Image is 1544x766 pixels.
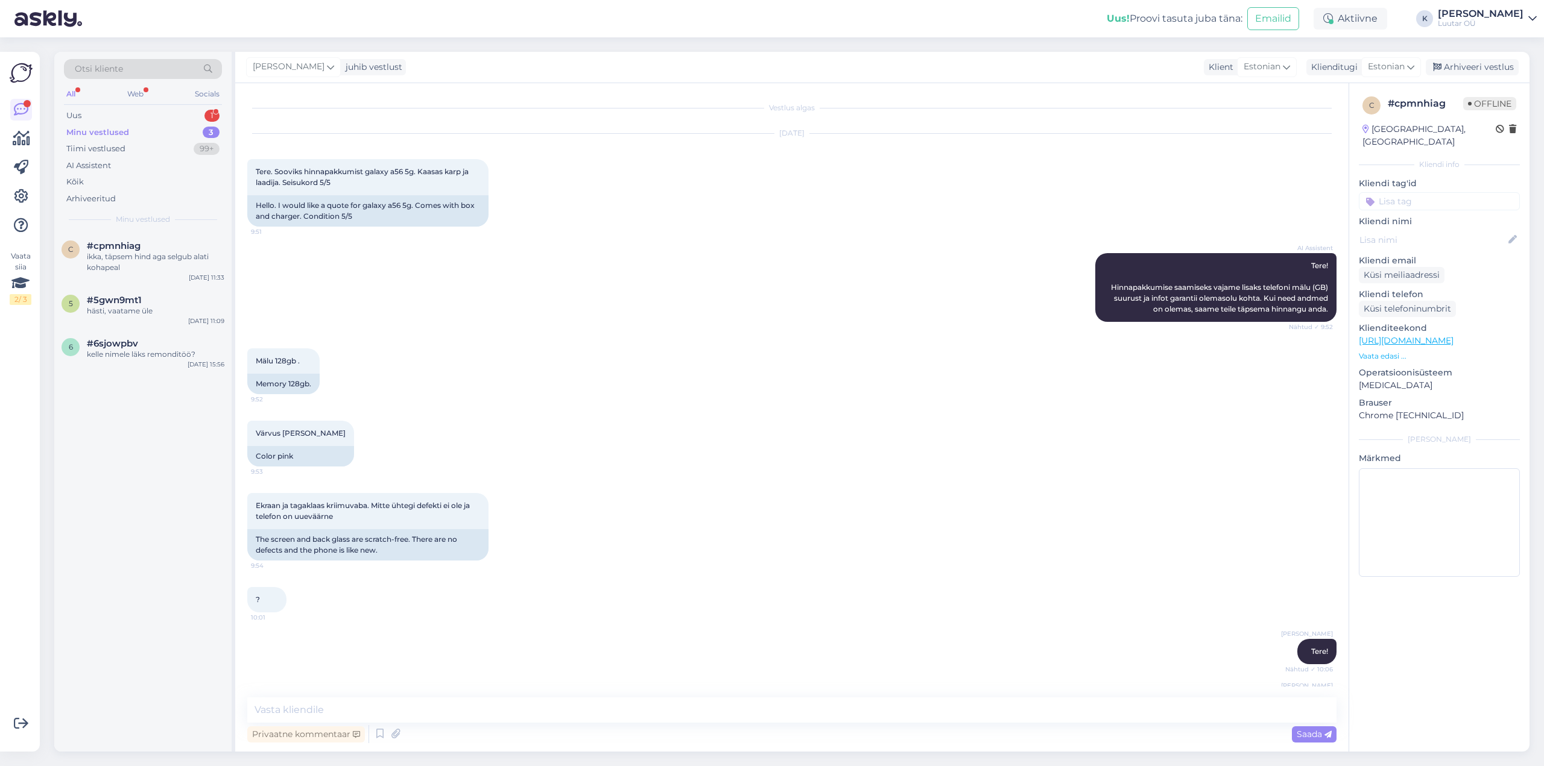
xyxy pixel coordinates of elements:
div: kelle nimele läks remonditöö? [87,349,224,360]
div: Luutar OÜ [1438,19,1523,28]
p: Vaata edasi ... [1359,351,1520,362]
div: 99+ [194,143,220,155]
div: Color pink [247,446,354,466]
div: [DATE] 11:09 [188,316,224,325]
div: Kliendi info [1359,159,1520,170]
p: [MEDICAL_DATA] [1359,379,1520,392]
span: Tere! [1311,647,1328,656]
p: Märkmed [1359,452,1520,465]
input: Lisa tag [1359,192,1520,210]
span: 9:51 [251,227,296,236]
span: [PERSON_NAME] [1281,681,1333,690]
div: juhib vestlust [341,61,402,74]
span: 9:54 [251,561,296,570]
span: Estonian [1244,60,1280,74]
a: [URL][DOMAIN_NAME] [1359,335,1454,346]
div: Vaata siia [10,251,31,305]
div: Vestlus algas [247,102,1337,113]
p: Klienditeekond [1359,322,1520,334]
div: Uus [66,110,81,122]
span: 6 [69,342,73,351]
span: Tere! Hinnapakkumise saamiseks vajame lisaks telefoni mälu (GB) suurust ja infot garantii olemaso... [1111,261,1330,313]
input: Lisa nimi [1359,233,1506,246]
span: Minu vestlused [116,214,170,225]
span: AI Assistent [1288,243,1333,253]
div: Memory 128gb. [247,374,320,394]
div: Küsi meiliaadressi [1359,267,1444,283]
div: Privaatne kommentaar [247,726,365,742]
img: Askly Logo [10,61,33,84]
p: Brauser [1359,397,1520,409]
div: 1 [204,110,220,122]
p: Kliendi email [1359,254,1520,267]
span: 5 [69,299,73,308]
p: Kliendi tag'id [1359,177,1520,190]
span: c [1369,101,1375,110]
div: 2 / 3 [10,294,31,305]
span: Mälu 128gb . [256,356,300,365]
div: Arhiveeritud [66,193,116,205]
span: ? [256,595,260,604]
div: # cpmnhiag [1388,96,1463,111]
span: Estonian [1368,60,1405,74]
button: Emailid [1247,7,1299,30]
div: Socials [192,86,222,102]
span: #cpmnhiag [87,240,141,251]
div: hästi, vaatame üle [87,306,224,316]
span: 9:53 [251,467,296,476]
span: Otsi kliente [75,63,123,75]
div: Klient [1204,61,1233,74]
span: #5gwn9mt1 [87,295,142,306]
p: Operatsioonisüsteem [1359,366,1520,379]
div: [DATE] 15:56 [188,360,224,369]
div: [DATE] 11:33 [189,273,224,282]
span: [PERSON_NAME] [1281,629,1333,638]
div: [PERSON_NAME] [1438,9,1523,19]
div: ikka, täpsem hind aga selgub alati kohapeal [87,251,224,273]
div: Arhiveeri vestlus [1426,59,1519,75]
span: c [68,245,74,254]
div: Minu vestlused [66,127,129,139]
div: All [64,86,78,102]
div: K [1416,10,1433,27]
b: Uus! [1107,13,1130,24]
span: Tere. Sooviks hinnapakkumist galaxy a56 5g. Kaasas karp ja laadija. Seisukord 5/5 [256,167,470,187]
div: The screen and back glass are scratch-free. There are no defects and the phone is like new. [247,529,489,560]
span: #6sjowpbv [87,338,138,349]
span: Nähtud ✓ 10:06 [1285,665,1333,674]
div: AI Assistent [66,160,111,172]
div: Klienditugi [1306,61,1358,74]
div: Küsi telefoninumbrit [1359,301,1456,317]
span: Värvus [PERSON_NAME] [256,429,346,438]
div: Proovi tasuta juba täna: [1107,11,1242,26]
div: Tiimi vestlused [66,143,125,155]
p: Kliendi telefon [1359,288,1520,301]
div: [GEOGRAPHIC_DATA], [GEOGRAPHIC_DATA] [1362,123,1496,148]
p: Kliendi nimi [1359,215,1520,228]
span: 9:52 [251,395,296,404]
div: Hello. I would like a quote for galaxy a56 5g. Comes with box and charger. Condition 5/5 [247,195,489,227]
a: [PERSON_NAME]Luutar OÜ [1438,9,1537,28]
div: [PERSON_NAME] [1359,434,1520,445]
div: Kõik [66,176,84,188]
span: 10:01 [251,613,296,622]
span: Saada [1297,729,1332,739]
span: [PERSON_NAME] [253,60,324,74]
span: Offline [1463,97,1516,110]
div: Aktiivne [1314,8,1387,30]
span: Nähtud ✓ 9:52 [1288,322,1333,331]
div: Web [125,86,146,102]
div: [DATE] [247,128,1337,139]
span: Ekraan ja tagaklaas kriimuvaba. Mitte ühtegi defekti ei ole ja telefon on uueväärne [256,501,472,521]
p: Chrome [TECHNICAL_ID] [1359,409,1520,422]
div: 3 [203,127,220,139]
